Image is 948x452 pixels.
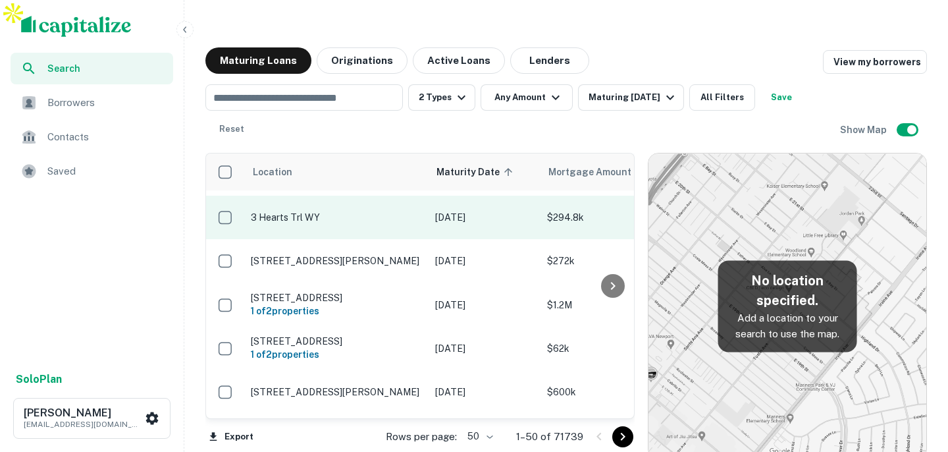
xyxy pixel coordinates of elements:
span: Search [47,61,165,76]
h6: [PERSON_NAME] [24,408,142,418]
p: [DATE] [435,298,534,312]
p: $62k [547,341,679,356]
button: Active Loans [413,47,505,74]
a: SoloPlan [16,372,62,387]
span: Mortgage Amount [548,164,648,180]
th: Maturity Date [429,154,540,190]
a: Contacts [11,121,173,153]
p: [STREET_ADDRESS][PERSON_NAME] [251,255,422,267]
button: Reset [211,116,253,142]
button: Any Amount [481,84,573,111]
p: $294.8k [547,210,679,225]
p: 1–50 of 71739 [516,429,583,445]
button: Maturing Loans [205,47,311,74]
span: Borrowers [47,95,165,111]
button: All Filters [689,84,755,111]
button: Go to next page [612,426,633,447]
div: 50 [462,427,495,446]
img: capitalize-logo.png [21,16,132,37]
a: Saved [11,155,173,187]
button: Maturing [DATE] [578,84,684,111]
div: Maturing [DATE] [589,90,678,105]
p: $1.2M [547,298,679,312]
p: Add a location to your search to use the map. [729,310,847,341]
p: [STREET_ADDRESS] [251,335,422,347]
p: $600k [547,385,679,399]
a: Search [11,53,173,84]
p: [DATE] [435,385,534,399]
p: [DATE] [435,341,534,356]
span: Location [252,164,292,180]
p: [STREET_ADDRESS][PERSON_NAME] [251,386,422,398]
p: [DATE] [435,254,534,268]
p: [STREET_ADDRESS] [251,292,422,304]
button: [PERSON_NAME][EMAIL_ADDRESS][DOMAIN_NAME] [13,398,171,439]
button: Originations [317,47,408,74]
p: [EMAIL_ADDRESS][DOMAIN_NAME] [24,418,142,430]
span: Saved [47,163,165,179]
button: Export [205,427,257,447]
a: Borrowers [11,87,173,119]
h6: 1 of 2 properties [251,304,422,318]
h6: 1 of 2 properties [251,347,422,362]
h5: No location specified. [729,271,847,310]
span: Contacts [47,129,165,145]
th: Mortgage Amount [540,154,685,190]
h6: Show Map [840,123,889,137]
button: Save your search to get updates of matches that match your search criteria. [760,84,803,111]
th: Location [244,154,429,190]
a: View my borrowers [823,50,927,74]
p: [DATE] [435,210,534,225]
p: Rows per page: [386,429,457,445]
strong: Solo Plan [16,373,62,385]
span: Maturity Date [436,164,517,180]
button: 2 Types [408,84,475,111]
p: 3 Hearts Trl WY [251,212,422,223]
iframe: Chat Widget [882,304,948,368]
p: $272k [547,254,679,268]
button: Lenders [510,47,589,74]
